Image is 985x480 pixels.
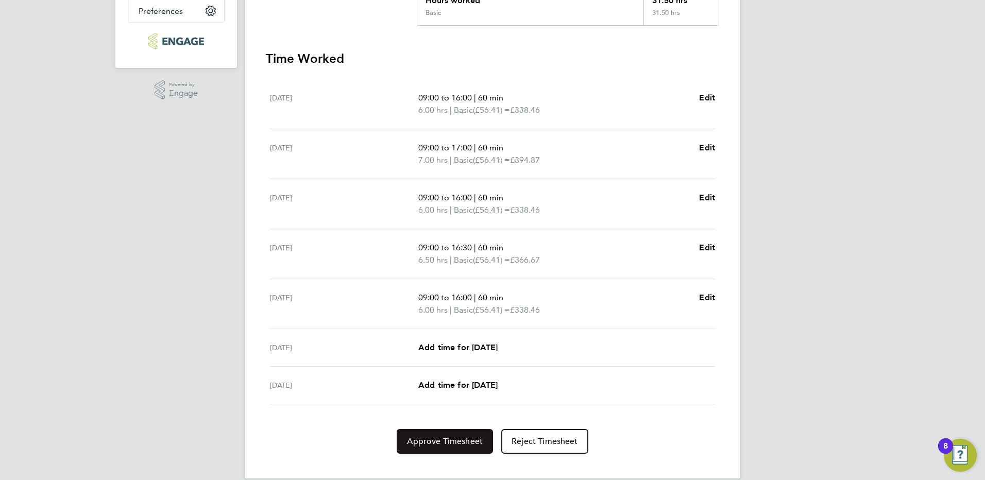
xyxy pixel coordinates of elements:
span: | [450,305,452,315]
span: Basic [454,104,473,116]
span: 09:00 to 16:00 [418,293,472,302]
button: Open Resource Center, 8 new notifications [944,439,977,472]
span: Reject Timesheet [512,436,578,447]
div: Basic [426,9,441,17]
span: | [450,205,452,215]
span: 09:00 to 16:00 [418,193,472,202]
button: Approve Timesheet [397,429,493,454]
span: Edit [699,243,715,252]
div: [DATE] [270,192,418,216]
a: Go to home page [128,33,225,49]
span: Basic [454,204,473,216]
h3: Time Worked [266,50,719,67]
a: Add time for [DATE] [418,379,498,391]
span: 60 min [478,293,503,302]
span: Add time for [DATE] [418,342,498,352]
span: | [474,93,476,102]
span: | [450,105,452,115]
a: Edit [699,142,715,154]
div: [DATE] [270,242,418,266]
span: (£56.41) = [473,255,510,265]
span: | [450,155,452,165]
span: 6.50 hrs [418,255,448,265]
span: | [474,243,476,252]
div: [DATE] [270,92,418,116]
span: 09:00 to 16:30 [418,243,472,252]
span: (£56.41) = [473,105,510,115]
span: (£56.41) = [473,155,510,165]
div: [DATE] [270,292,418,316]
a: Edit [699,92,715,104]
span: £338.46 [510,305,540,315]
div: 31.50 hrs [643,9,719,25]
span: 60 min [478,143,503,152]
a: Add time for [DATE] [418,341,498,354]
a: Powered byEngage [155,80,198,100]
span: £394.87 [510,155,540,165]
span: Add time for [DATE] [418,380,498,390]
span: | [450,255,452,265]
a: Edit [699,292,715,304]
span: £338.46 [510,105,540,115]
div: [DATE] [270,379,418,391]
span: Powered by [169,80,198,89]
a: Edit [699,242,715,254]
span: 60 min [478,193,503,202]
span: Basic [454,254,473,266]
span: Edit [699,293,715,302]
button: Reject Timesheet [501,429,588,454]
span: | [474,143,476,152]
span: Approve Timesheet [407,436,483,447]
img: ncclondon-logo-retina.png [148,33,203,49]
span: Edit [699,93,715,102]
span: £338.46 [510,205,540,215]
span: Basic [454,304,473,316]
span: 6.00 hrs [418,205,448,215]
span: 6.00 hrs [418,305,448,315]
span: (£56.41) = [473,305,510,315]
div: 8 [943,446,948,459]
span: 09:00 to 16:00 [418,93,472,102]
span: Edit [699,193,715,202]
span: (£56.41) = [473,205,510,215]
span: 09:00 to 17:00 [418,143,472,152]
span: | [474,293,476,302]
span: Edit [699,143,715,152]
span: Preferences [139,6,183,16]
span: 6.00 hrs [418,105,448,115]
span: 7.00 hrs [418,155,448,165]
span: Basic [454,154,473,166]
div: [DATE] [270,341,418,354]
div: [DATE] [270,142,418,166]
span: 60 min [478,93,503,102]
span: | [474,193,476,202]
span: 60 min [478,243,503,252]
span: £366.67 [510,255,540,265]
span: Engage [169,89,198,98]
a: Edit [699,192,715,204]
